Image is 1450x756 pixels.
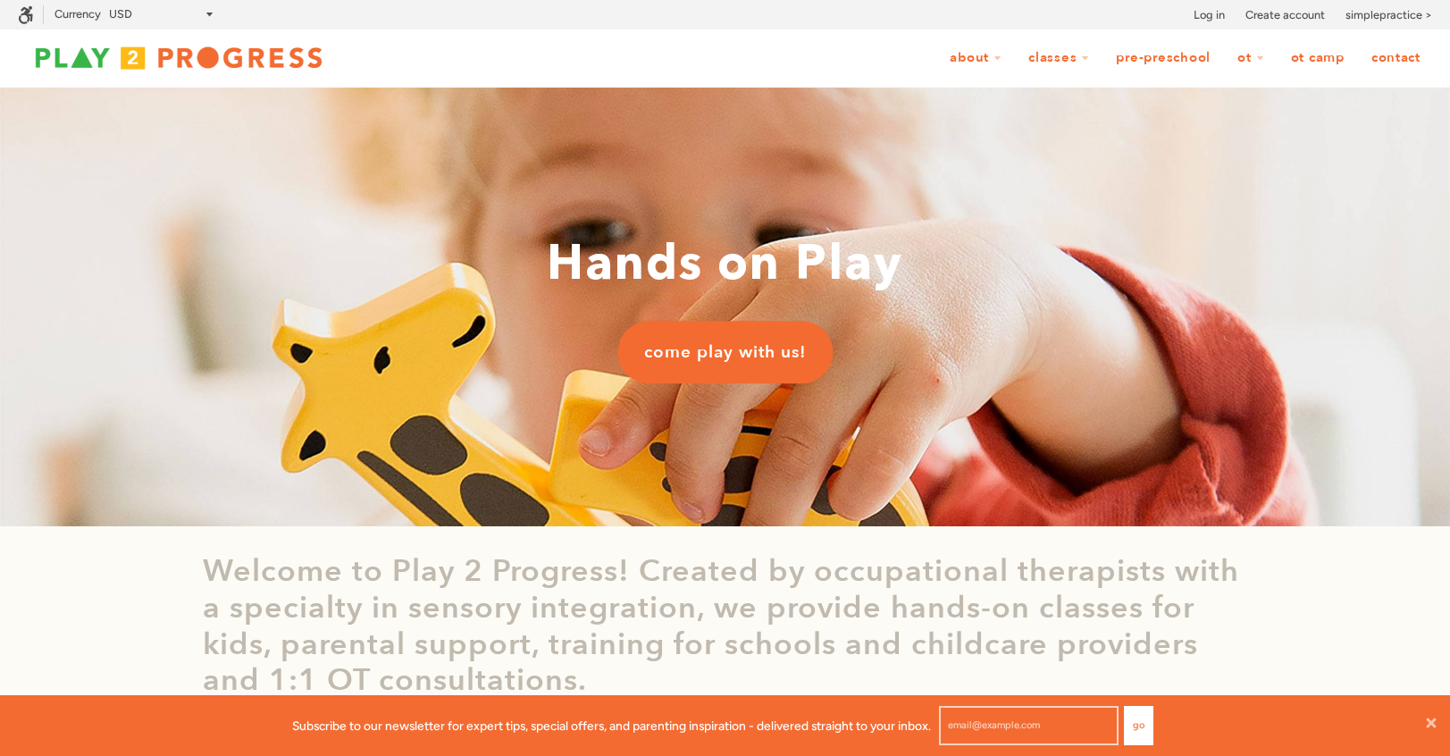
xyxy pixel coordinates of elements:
a: Create account [1245,6,1325,24]
a: Pre-Preschool [1104,41,1222,75]
a: OT [1226,41,1276,75]
a: OT Camp [1279,41,1356,75]
a: Classes [1017,41,1101,75]
p: Subscribe to our newsletter for expert tips, special offers, and parenting inspiration - delivere... [292,716,931,735]
a: Contact [1360,41,1432,75]
label: Currency [54,7,101,21]
span: come play with us! [644,340,806,364]
a: simplepractice > [1345,6,1432,24]
a: come play with us! [617,321,833,383]
button: Go [1124,706,1153,745]
input: email@example.com [939,706,1119,745]
a: Log in [1194,6,1225,24]
img: Play2Progress logo [18,40,339,76]
a: About [938,41,1013,75]
p: Welcome to Play 2 Progress! Created by occupational therapists with a specialty in sensory integr... [203,553,1248,699]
